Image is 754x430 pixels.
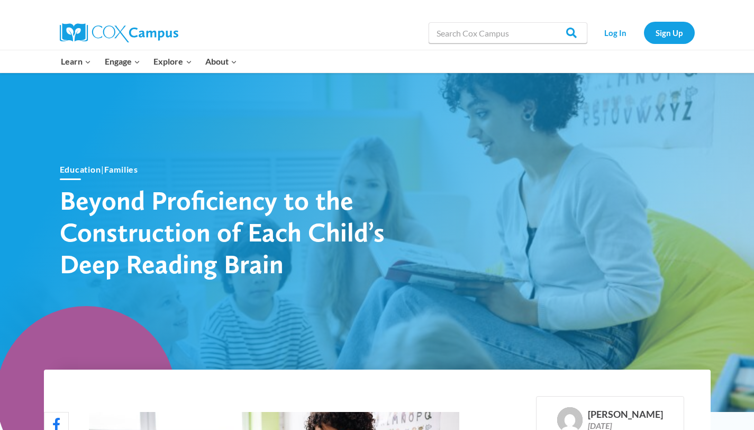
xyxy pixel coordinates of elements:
[60,164,101,174] a: Education
[60,184,430,280] h1: Beyond Proficiency to the Construction of Each Child’s Deep Reading Brain
[588,409,663,420] div: [PERSON_NAME]
[205,55,237,68] span: About
[153,55,192,68] span: Explore
[593,22,695,43] nav: Secondary Navigation
[61,55,91,68] span: Learn
[644,22,695,43] a: Sign Up
[54,50,244,73] nav: Primary Navigation
[105,55,140,68] span: Engage
[429,22,587,43] input: Search Cox Campus
[60,164,138,174] span: |
[593,22,639,43] a: Log In
[60,23,178,42] img: Cox Campus
[104,164,138,174] a: Families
